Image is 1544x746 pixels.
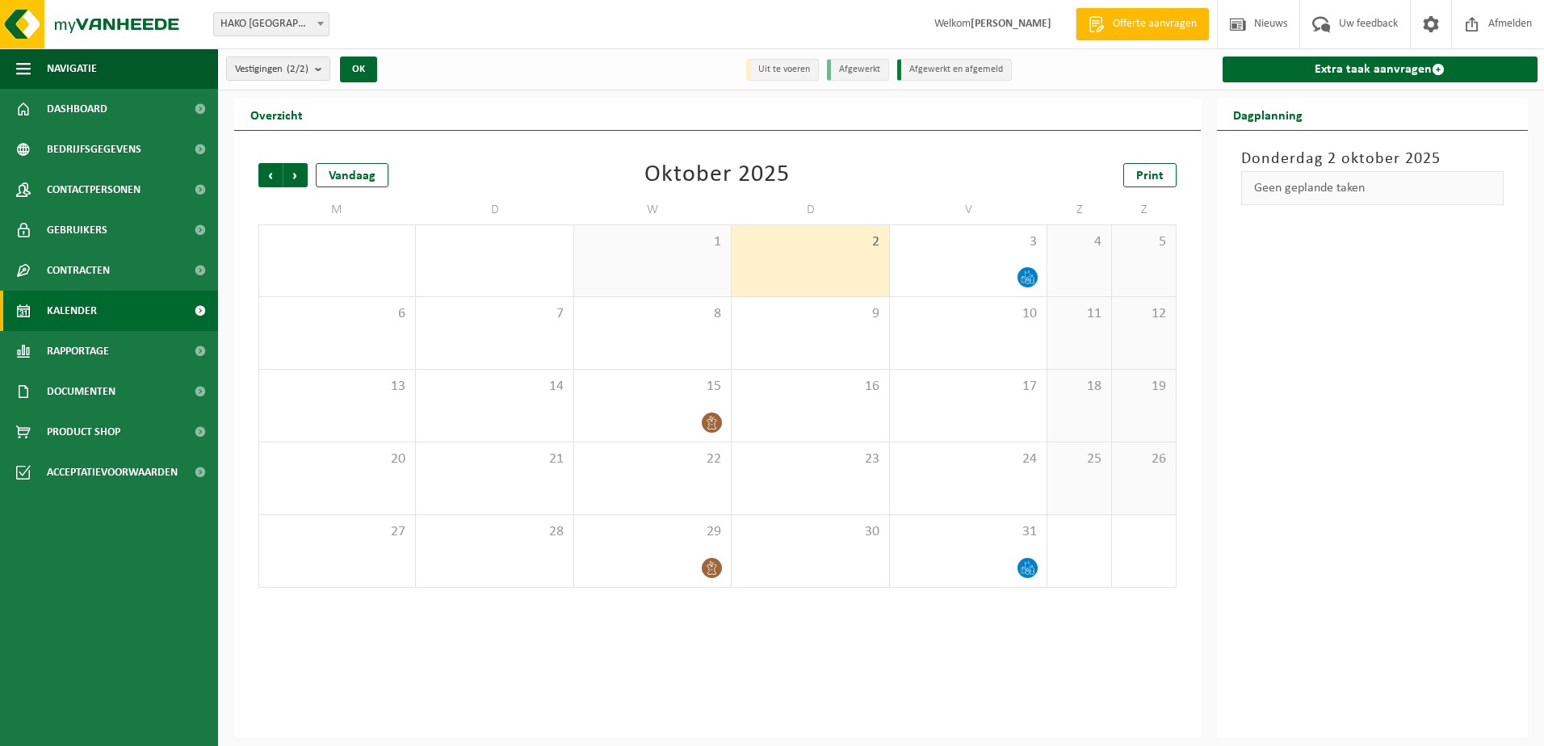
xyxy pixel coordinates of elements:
span: 14 [424,378,564,396]
span: 3 [898,233,1038,251]
td: W [574,195,732,224]
span: Contactpersonen [47,170,141,210]
h2: Overzicht [234,98,319,130]
span: Print [1136,170,1164,182]
li: Afgewerkt en afgemeld [897,59,1012,81]
span: 1 [582,233,723,251]
span: 27 [267,523,407,541]
span: Vorige [258,163,283,187]
span: 6 [267,305,407,323]
li: Uit te voeren [746,59,819,81]
span: 26 [1120,451,1168,468]
span: 21 [424,451,564,468]
span: 8 [582,305,723,323]
span: Vestigingen [235,57,308,82]
div: Vandaag [316,163,388,187]
span: Product Shop [47,412,120,452]
span: 29 [582,523,723,541]
span: Acceptatievoorwaarden [47,452,178,492]
td: D [416,195,573,224]
span: 19 [1120,378,1168,396]
span: 20 [267,451,407,468]
button: Vestigingen(2/2) [226,57,330,81]
h2: Dagplanning [1217,98,1319,130]
span: Documenten [47,371,115,412]
span: Rapportage [47,331,109,371]
span: 7 [424,305,564,323]
a: Extra taak aanvragen [1223,57,1538,82]
span: 22 [582,451,723,468]
count: (2/2) [287,64,308,74]
h3: Donderdag 2 oktober 2025 [1241,147,1504,171]
td: V [890,195,1047,224]
button: OK [340,57,377,82]
span: Volgende [283,163,308,187]
span: Contracten [47,250,110,291]
td: D [732,195,889,224]
a: Print [1123,163,1177,187]
div: Oktober 2025 [644,163,790,187]
span: 10 [898,305,1038,323]
span: 11 [1055,305,1103,323]
span: 9 [740,305,880,323]
iframe: chat widget [8,710,270,746]
span: 17 [898,378,1038,396]
td: Z [1047,195,1112,224]
span: HAKO BELGIUM NV [213,12,329,36]
span: 16 [740,378,880,396]
span: 15 [582,378,723,396]
td: M [258,195,416,224]
span: Bedrijfsgegevens [47,129,141,170]
span: 5 [1120,233,1168,251]
span: 12 [1120,305,1168,323]
span: 13 [267,378,407,396]
span: 18 [1055,378,1103,396]
span: 2 [740,233,880,251]
span: 25 [1055,451,1103,468]
span: 23 [740,451,880,468]
span: Kalender [47,291,97,331]
span: Offerte aanvragen [1109,16,1201,32]
span: Navigatie [47,48,97,89]
div: Geen geplande taken [1241,171,1504,205]
td: Z [1112,195,1177,224]
span: 31 [898,523,1038,541]
span: Gebruikers [47,210,107,250]
span: 4 [1055,233,1103,251]
span: 28 [424,523,564,541]
span: Dashboard [47,89,107,129]
span: HAKO BELGIUM NV [214,13,329,36]
li: Afgewerkt [827,59,889,81]
a: Offerte aanvragen [1076,8,1209,40]
span: 30 [740,523,880,541]
strong: [PERSON_NAME] [971,18,1051,30]
span: 24 [898,451,1038,468]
